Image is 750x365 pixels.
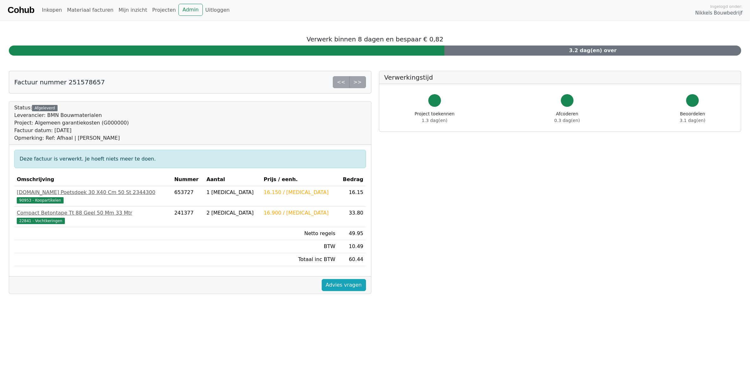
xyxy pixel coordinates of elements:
[207,189,259,196] div: 1 [MEDICAL_DATA]
[710,3,742,9] span: Ingelogd onder:
[172,207,204,227] td: 241377
[32,105,57,111] div: Afgeleverd
[14,104,129,142] div: Status:
[116,4,150,16] a: Mijn inzicht
[554,118,580,123] span: 0.3 dag(en)
[9,35,741,43] h5: Verwerk binnen 8 dagen en bespaar € 0,82
[150,4,178,16] a: Projecten
[17,209,169,224] a: Compact Betontape Tt 88 Geel 50 Mm 33 Mtr22841 - Vochtkeringen
[17,209,169,217] div: Compact Betontape Tt 88 Geel 50 Mm 33 Mtr
[207,209,259,217] div: 2 [MEDICAL_DATA]
[415,111,455,124] div: Project toekennen
[172,186,204,207] td: 653727
[14,78,105,86] h5: Factuur nummer 251578657
[680,118,705,123] span: 3.1 dag(en)
[322,279,366,291] a: Advies vragen
[264,189,336,196] div: 16.150 / [MEDICAL_DATA]
[65,4,116,16] a: Materiaal facturen
[172,173,204,186] th: Nummer
[39,4,64,16] a: Inkopen
[17,197,64,204] span: 90953 - Koopartikelen
[261,173,338,186] th: Prijs / eenh.
[8,3,34,18] a: Cohub
[695,9,742,17] span: Nikkels Bouwbedrijf
[384,74,736,81] h5: Verwerkingstijd
[14,150,366,168] div: Deze factuur is verwerkt. Je hoeft niets meer te doen.
[14,134,129,142] div: Opmerking: Ref: Afhaal | [PERSON_NAME]
[17,189,169,204] a: [DOMAIN_NAME] Poetsdoek 30 X40 Cm 50 St 234430090953 - Koopartikelen
[14,119,129,127] div: Project: Algemeen garantiekosten (G000000)
[422,118,447,123] span: 1.3 dag(en)
[261,253,338,266] td: Totaal inc BTW
[338,207,366,227] td: 33.80
[338,173,366,186] th: Bedrag
[261,240,338,253] td: BTW
[680,111,705,124] div: Beoordelen
[261,227,338,240] td: Netto regels
[338,186,366,207] td: 16.15
[444,46,741,56] div: 3.2 dag(en) over
[178,4,203,16] a: Admin
[17,189,169,196] div: [DOMAIN_NAME] Poetsdoek 30 X40 Cm 50 St 2344300
[203,4,232,16] a: Uitloggen
[14,173,172,186] th: Omschrijving
[554,111,580,124] div: Afcoderen
[338,240,366,253] td: 10.49
[14,127,129,134] div: Factuur datum: [DATE]
[338,227,366,240] td: 49.95
[338,253,366,266] td: 60.44
[17,218,65,224] span: 22841 - Vochtkeringen
[264,209,336,217] div: 16.900 / [MEDICAL_DATA]
[204,173,261,186] th: Aantal
[14,112,129,119] div: Leverancier: BMN Bouwmaterialen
